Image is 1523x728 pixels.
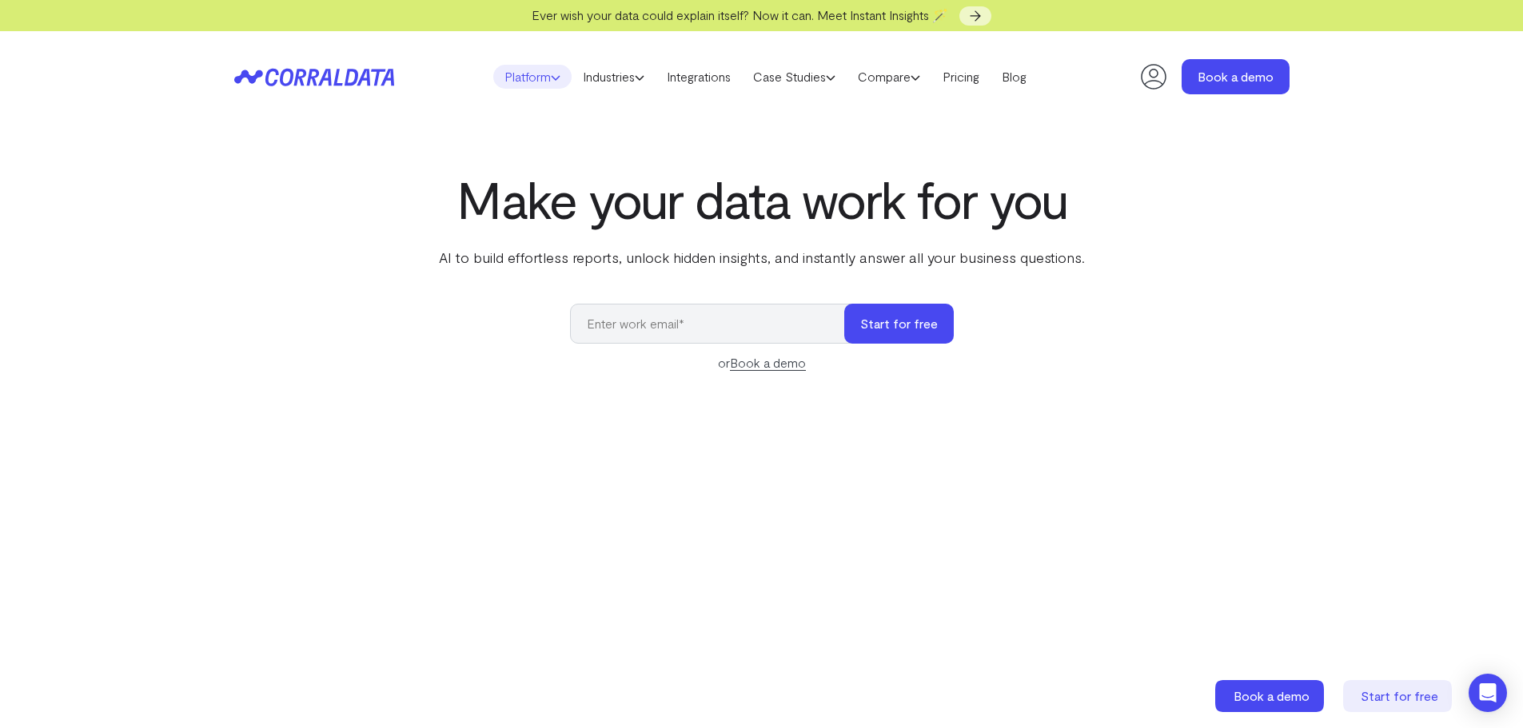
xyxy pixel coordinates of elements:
[532,7,948,22] span: Ever wish your data could explain itself? Now it can. Meet Instant Insights 🪄
[1343,680,1455,712] a: Start for free
[436,247,1088,268] p: AI to build effortless reports, unlock hidden insights, and instantly answer all your business qu...
[572,65,656,89] a: Industries
[991,65,1038,89] a: Blog
[656,65,742,89] a: Integrations
[931,65,991,89] a: Pricing
[730,355,806,371] a: Book a demo
[570,353,954,372] div: or
[1361,688,1438,703] span: Start for free
[570,304,860,344] input: Enter work email*
[1234,688,1310,703] span: Book a demo
[1469,674,1507,712] div: Open Intercom Messenger
[1182,59,1290,94] a: Book a demo
[742,65,847,89] a: Case Studies
[844,304,954,344] button: Start for free
[493,65,572,89] a: Platform
[1215,680,1327,712] a: Book a demo
[436,170,1088,228] h1: Make your data work for you
[847,65,931,89] a: Compare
